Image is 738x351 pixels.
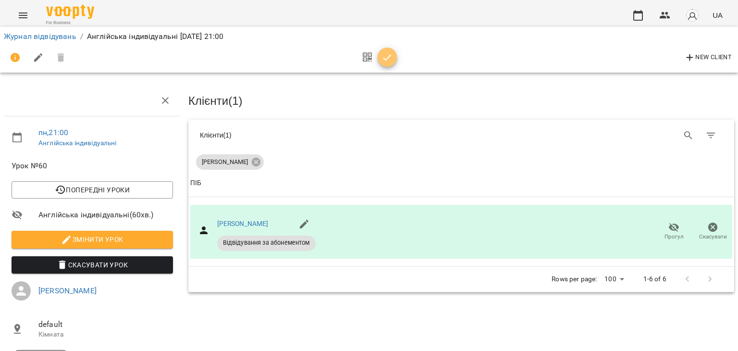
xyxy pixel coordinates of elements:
a: Англійська індивідуальні [38,139,117,147]
div: [PERSON_NAME] [196,154,264,170]
button: Змінити урок [12,231,173,248]
li: / [80,31,83,42]
button: Menu [12,4,35,27]
nav: breadcrumb [4,31,734,42]
button: Скасувати Урок [12,256,173,274]
button: Скасувати [693,218,732,245]
p: Англійська індивідуальні [DATE] 21:00 [87,31,223,42]
span: UA [713,10,723,20]
span: Попередні уроки [19,184,165,196]
a: [PERSON_NAME] [38,286,97,295]
p: Кімната [38,330,173,339]
span: Урок №60 [12,160,173,172]
img: Voopty Logo [46,5,94,19]
p: Rows per page: [552,275,597,284]
div: Клієнти ( 1 ) [200,130,454,140]
div: Table Toolbar [188,120,734,150]
a: Журнал відвідувань [4,32,76,41]
span: Скасувати Урок [19,259,165,271]
span: For Business [46,20,94,26]
button: Прогул [654,218,693,245]
span: Змінити урок [19,234,165,245]
a: [PERSON_NAME] [217,220,269,227]
div: 100 [601,272,627,286]
button: UA [709,6,726,24]
button: Фільтр [700,124,723,147]
span: Англійська індивідуальні ( 60 хв. ) [38,209,173,221]
button: Попередні уроки [12,181,173,199]
span: Скасувати [699,233,727,241]
span: New Client [684,52,732,63]
span: Прогул [664,233,684,241]
p: 1-6 of 6 [643,275,666,284]
button: New Client [682,50,734,65]
button: Search [677,124,700,147]
span: default [38,319,173,330]
span: [PERSON_NAME] [196,158,254,166]
span: Відвідування за абонементом [217,238,316,247]
img: avatar_s.png [686,9,699,22]
span: ПІБ [190,177,732,189]
h3: Клієнти ( 1 ) [188,95,734,107]
div: Sort [190,177,201,189]
div: ПІБ [190,177,201,189]
a: пн , 21:00 [38,128,68,137]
